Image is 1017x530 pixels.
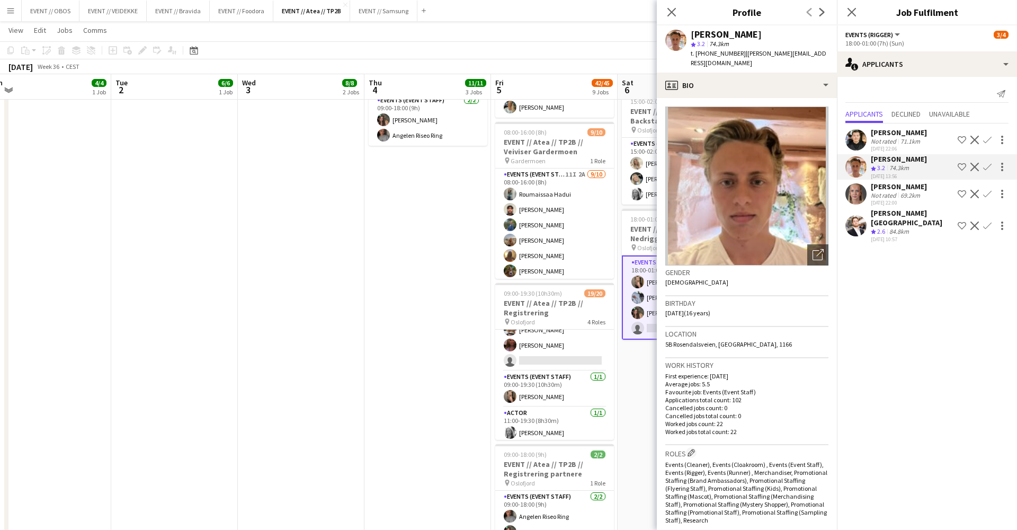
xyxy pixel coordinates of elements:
[34,25,46,35] span: Edit
[845,31,893,39] span: Events (Rigger)
[511,318,535,326] span: Oslofjord
[57,25,73,35] span: Jobs
[592,79,613,87] span: 42/45
[495,407,614,443] app-card-role: Actor1/111:00-19:30 (8h30m)[PERSON_NAME]
[871,128,927,137] div: [PERSON_NAME]
[273,1,350,21] button: EVENT // Atea // TP2B
[665,412,828,420] p: Cancelled jobs total count: 0
[495,169,614,346] app-card-role: Events (Event Staff)11I2A9/1008:00-16:00 (8h)Roumaissaa Hadui[PERSON_NAME][PERSON_NAME][PERSON_NA...
[665,380,828,388] p: Average jobs: 5.5
[8,25,23,35] span: View
[665,309,710,317] span: [DATE] (16 years)
[495,122,614,279] app-job-card: 08:00-16:00 (8h)9/10EVENT // Atea // TP2B // Veiviser Gardermoen Gardermoen1 RoleEvents (Event St...
[697,40,705,48] span: 3.2
[871,236,953,243] div: [DATE] 10:57
[367,84,382,96] span: 4
[665,388,828,396] p: Favourite job: Events (Event Staff)
[622,209,741,340] app-job-card: 18:00-01:00 (7h) (Sun)3/4EVENT // Atea // TP2B // Nedrigg Oslofjord1 RoleEvents (Rigger)1I5A3/418...
[871,154,927,164] div: [PERSON_NAME]
[691,49,826,67] span: | [PERSON_NAME][EMAIL_ADDRESS][DOMAIN_NAME]
[994,31,1009,39] span: 3/4
[592,88,612,96] div: 9 Jobs
[8,61,33,72] div: [DATE]
[871,145,927,152] div: [DATE] 22:06
[622,255,741,340] app-card-role: Events (Rigger)1I5A3/418:00-01:00 (7h)[PERSON_NAME][PERSON_NAME][PERSON_NAME]
[665,396,828,404] p: Applications total count: 102
[665,447,828,458] h3: Roles
[495,460,614,479] h3: EVENT // Atea // TP2B // Registrering partnere
[871,173,927,180] div: [DATE] 13:56
[369,94,487,146] app-card-role: Events (Event Staff)2/209:00-18:00 (9h)[PERSON_NAME]Angelen Riseo Ring
[369,78,382,87] span: Thu
[92,88,106,96] div: 1 Job
[871,182,927,191] div: [PERSON_NAME]
[495,137,614,156] h3: EVENT // Atea // TP2B // Veiviser Gardermoen
[845,31,902,39] button: Events (Rigger)
[657,5,837,19] h3: Profile
[622,91,741,205] app-job-card: 15:00-02:00 (11h) (Sun)3/3EVENT // Atea // TP2B // Backstage Oslofjord1 RoleEvents (Rigger)3/315:...
[350,1,417,21] button: EVENT // Samsung
[877,227,885,235] span: 2.6
[590,479,605,487] span: 1 Role
[587,318,605,326] span: 4 Roles
[495,78,504,87] span: Fri
[622,138,741,205] app-card-role: Events (Rigger)3/315:00-02:00 (11h)[PERSON_NAME][PERSON_NAME][PERSON_NAME]
[147,1,210,21] button: EVENT // Bravida
[495,371,614,407] app-card-role: Events (Event Staff)1/109:00-19:30 (10h30m)[PERSON_NAME]
[4,23,28,37] a: View
[665,404,828,412] p: Cancelled jobs count: 0
[114,84,128,96] span: 2
[35,63,61,70] span: Week 36
[837,5,1017,19] h3: Job Fulfilment
[210,1,273,21] button: EVENT // Foodora
[665,420,828,428] p: Worked jobs count: 22
[511,479,535,487] span: Oslofjord
[630,98,692,105] span: 15:00-02:00 (11h) (Sun)
[691,30,762,39] div: [PERSON_NAME]
[52,23,77,37] a: Jobs
[707,40,731,48] span: 74.3km
[219,88,233,96] div: 1 Job
[115,78,128,87] span: Tue
[591,450,605,458] span: 2/2
[495,283,614,440] div: 09:00-19:30 (10h30m)19/20EVENT // Atea // TP2B // Registrering Oslofjord4 RolesMille Torstensen[D...
[590,157,605,165] span: 1 Role
[665,360,828,370] h3: Work history
[665,428,828,436] p: Worked jobs total count: 22
[620,84,634,96] span: 6
[887,164,911,173] div: 74.3km
[504,128,547,136] span: 08:00-16:00 (8h)
[637,126,662,134] span: Oslofjord
[691,49,746,57] span: t. [PHONE_NUMBER]
[871,191,898,199] div: Not rated
[845,110,883,118] span: Applicants
[657,73,837,98] div: Bio
[495,298,614,317] h3: EVENT // Atea // TP2B // Registrering
[622,224,741,243] h3: EVENT // Atea // TP2B // Nedrigg
[342,79,357,87] span: 8/8
[665,268,828,277] h3: Gender
[511,157,546,165] span: Gardermoen
[218,79,233,87] span: 6/6
[22,1,79,21] button: EVENT // OBOS
[898,137,922,145] div: 71.1km
[665,298,828,308] h3: Birthday
[837,51,1017,77] div: Applicants
[83,25,107,35] span: Comms
[584,289,605,297] span: 19/20
[622,107,741,126] h3: EVENT // Atea // TP2B // Backstage
[898,191,922,199] div: 69.2km
[877,164,885,172] span: 3.2
[929,110,970,118] span: Unavailable
[871,199,927,206] div: [DATE] 22:00
[807,244,828,266] div: Open photos pop-in
[79,23,111,37] a: Comms
[891,110,921,118] span: Declined
[343,88,359,96] div: 2 Jobs
[871,208,953,227] div: [PERSON_NAME][GEOGRAPHIC_DATA]
[30,23,50,37] a: Edit
[587,128,605,136] span: 9/10
[665,340,792,348] span: 5B Rosendalsveien, [GEOGRAPHIC_DATA], 1166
